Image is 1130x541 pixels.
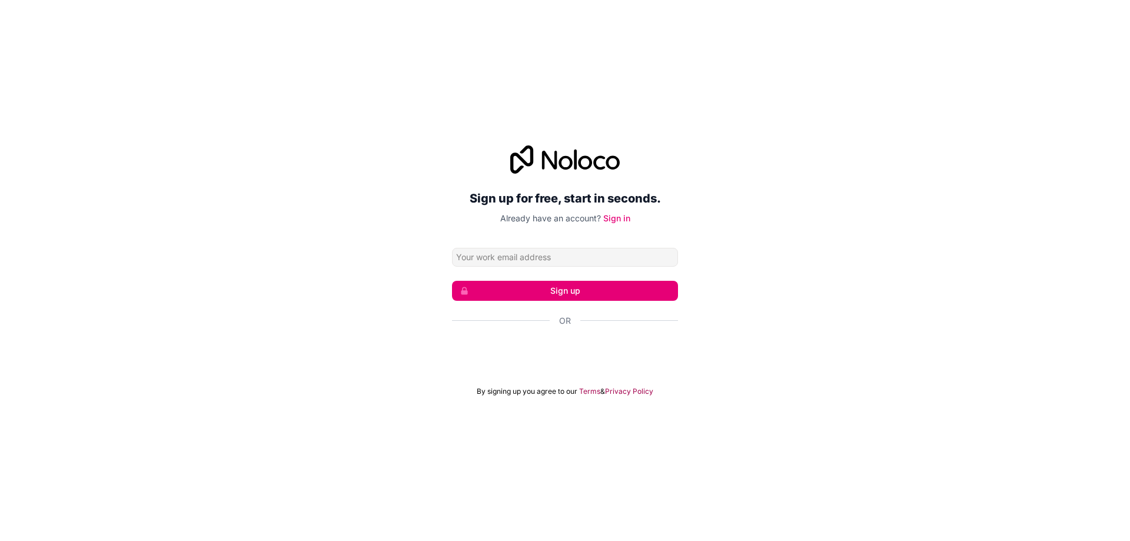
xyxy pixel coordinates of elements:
[600,387,605,396] span: &
[603,213,630,223] a: Sign in
[579,387,600,396] a: Terms
[605,387,653,396] a: Privacy Policy
[477,387,577,396] span: By signing up you agree to our
[500,213,601,223] span: Already have an account?
[559,315,571,327] span: Or
[452,248,678,267] input: Email address
[452,188,678,209] h2: Sign up for free, start in seconds.
[452,281,678,301] button: Sign up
